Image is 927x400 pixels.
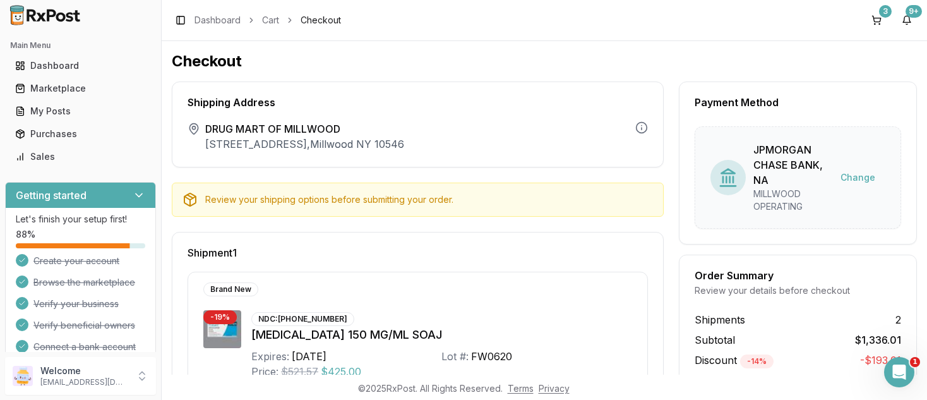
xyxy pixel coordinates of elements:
[471,349,512,364] div: FW0620
[40,365,128,377] p: Welcome
[15,82,146,95] div: Marketplace
[879,5,892,18] div: 3
[15,105,146,118] div: My Posts
[16,213,145,226] p: Let's finish your setup first!
[753,188,830,213] div: MILLWOOD OPERATING
[251,364,278,379] div: Price:
[251,326,632,344] div: [MEDICAL_DATA] 150 MG/ML SOAJ
[695,97,901,107] div: Payment Method
[188,248,237,258] span: Shipment 1
[33,319,135,332] span: Verify beneficial owners
[203,310,241,348] img: Praluent 150 MG/ML SOAJ
[5,78,156,99] button: Marketplace
[15,59,146,72] div: Dashboard
[194,14,341,27] nav: breadcrumb
[10,77,151,100] a: Marketplace
[906,5,922,18] div: 9+
[205,136,404,152] p: [STREET_ADDRESS] , Millwood NY 10546
[10,100,151,123] a: My Posts
[753,142,830,188] div: JPMORGAN CHASE BANK, NA
[10,40,151,51] h2: Main Menu
[10,54,151,77] a: Dashboard
[262,14,279,27] a: Cart
[5,56,156,76] button: Dashboard
[15,150,146,163] div: Sales
[884,357,914,387] iframe: Intercom live chat
[897,10,917,30] button: 9+
[5,147,156,167] button: Sales
[205,121,404,136] span: DRUG MART OF MILLWOOD
[205,193,653,206] div: Review your shipping options before submitting your order.
[251,349,289,364] div: Expires:
[695,332,735,348] span: Subtotal
[172,51,917,71] h1: Checkout
[869,373,901,389] span: $14.65
[866,10,887,30] button: 3
[539,383,570,394] a: Privacy
[740,355,774,368] div: - 14 %
[895,312,901,327] span: 2
[321,364,361,379] span: $425.00
[203,282,258,296] div: Brand New
[5,124,156,144] button: Purchases
[10,123,151,145] a: Purchases
[194,14,241,27] a: Dashboard
[695,312,745,327] span: Shipments
[33,341,136,353] span: Connect a bank account
[188,97,648,107] div: Shipping Address
[5,101,156,121] button: My Posts
[33,255,119,267] span: Create your account
[695,284,901,297] div: Review your details before checkout
[441,349,469,364] div: Lot #:
[10,145,151,168] a: Sales
[251,312,354,326] div: NDC: [PHONE_NUMBER]
[860,353,901,368] span: -$193.01
[5,5,86,25] img: RxPost Logo
[203,310,237,324] div: - 19 %
[16,188,87,203] h3: Getting started
[910,357,920,367] span: 1
[16,228,35,241] span: 88 %
[281,364,318,379] span: $521.57
[13,366,33,386] img: User avatar
[508,383,534,394] a: Terms
[33,276,135,289] span: Browse the marketplace
[830,166,885,189] button: Change
[855,332,901,348] span: $1,336.01
[695,270,901,281] div: Order Summary
[15,128,146,140] div: Purchases
[33,298,119,310] span: Verify your business
[695,373,761,389] span: Shipping Cost
[695,354,774,367] span: Discount
[301,14,341,27] span: Checkout
[40,377,128,387] p: [EMAIL_ADDRESS][DOMAIN_NAME]
[292,349,326,364] div: [DATE]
